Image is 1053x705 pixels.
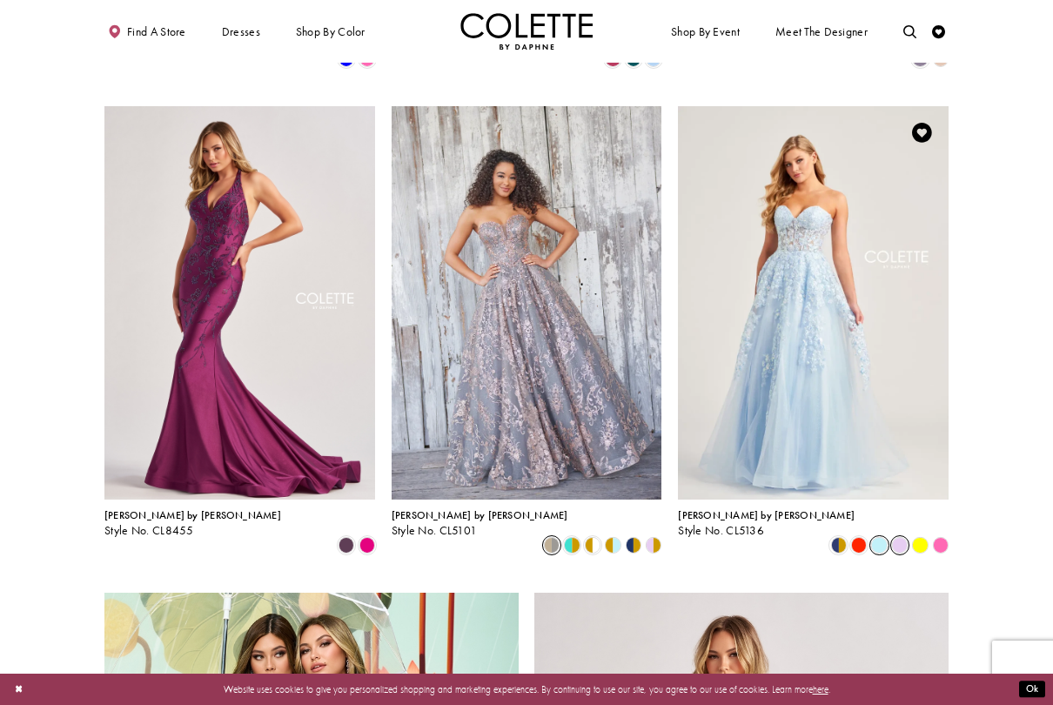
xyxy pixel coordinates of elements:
[909,119,936,147] a: Add to Wishlist
[678,510,855,538] div: Colette by Daphne Style No. CL5136
[222,25,260,38] span: Dresses
[892,537,908,553] i: Lilac
[95,681,958,698] p: Website uses cookies to give you personalized shopping and marketing experiences. By continuing t...
[292,13,368,50] span: Shop by color
[678,106,949,500] a: Visit Colette by Daphne Style No. CL5136 Page
[626,537,641,553] i: Navy/Gold
[392,523,478,538] span: Style No. CL5101
[460,13,593,50] img: Colette by Daphne
[851,537,867,553] i: Scarlet
[392,106,662,500] a: Visit Colette by Daphne Style No. CL5101 Page
[775,25,868,38] span: Meet the designer
[392,508,568,522] span: [PERSON_NAME] by [PERSON_NAME]
[667,13,742,50] span: Shop By Event
[8,678,30,702] button: Close Dialog
[296,25,366,38] span: Shop by color
[671,25,740,38] span: Shop By Event
[900,13,920,50] a: Toggle search
[104,13,189,50] a: Find a store
[678,523,764,538] span: Style No. CL5136
[605,537,620,553] i: Light Blue/Gold
[912,537,928,553] i: Yellow
[813,683,828,695] a: here
[585,537,600,553] i: Gold/White
[392,510,568,538] div: Colette by Daphne Style No. CL5101
[1019,681,1045,698] button: Submit Dialog
[929,13,949,50] a: Check Wishlist
[104,523,194,538] span: Style No. CL8455
[544,537,560,553] i: Gold/Pewter
[933,537,949,553] i: Pink
[359,537,375,553] i: Lipstick Pink
[218,13,264,50] span: Dresses
[104,510,281,538] div: Colette by Daphne Style No. CL8455
[646,537,661,553] i: Lilac/Gold
[339,537,354,553] i: Plum
[678,508,855,522] span: [PERSON_NAME] by [PERSON_NAME]
[104,106,375,500] a: Visit Colette by Daphne Style No. CL8455 Page
[460,13,593,50] a: Visit Home Page
[127,25,186,38] span: Find a store
[772,13,871,50] a: Meet the designer
[104,508,281,522] span: [PERSON_NAME] by [PERSON_NAME]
